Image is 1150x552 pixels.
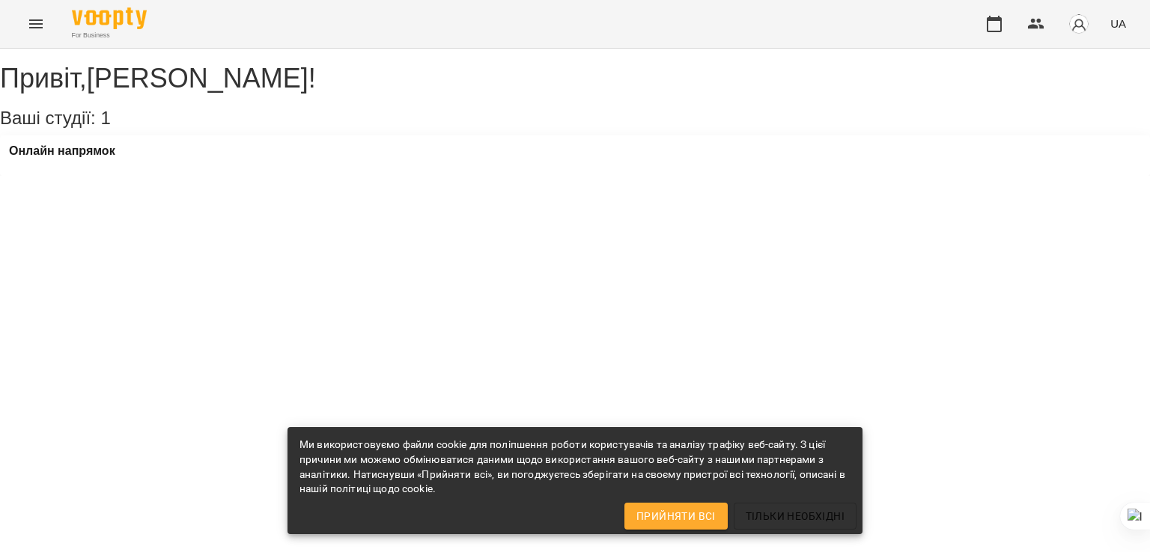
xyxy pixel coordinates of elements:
[72,7,147,29] img: Voopty Logo
[1110,16,1126,31] span: UA
[1068,13,1089,34] img: avatar_s.png
[1104,10,1132,37] button: UA
[72,31,147,40] span: For Business
[9,144,115,158] a: Онлайн напрямок
[18,6,54,42] button: Menu
[100,108,110,128] span: 1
